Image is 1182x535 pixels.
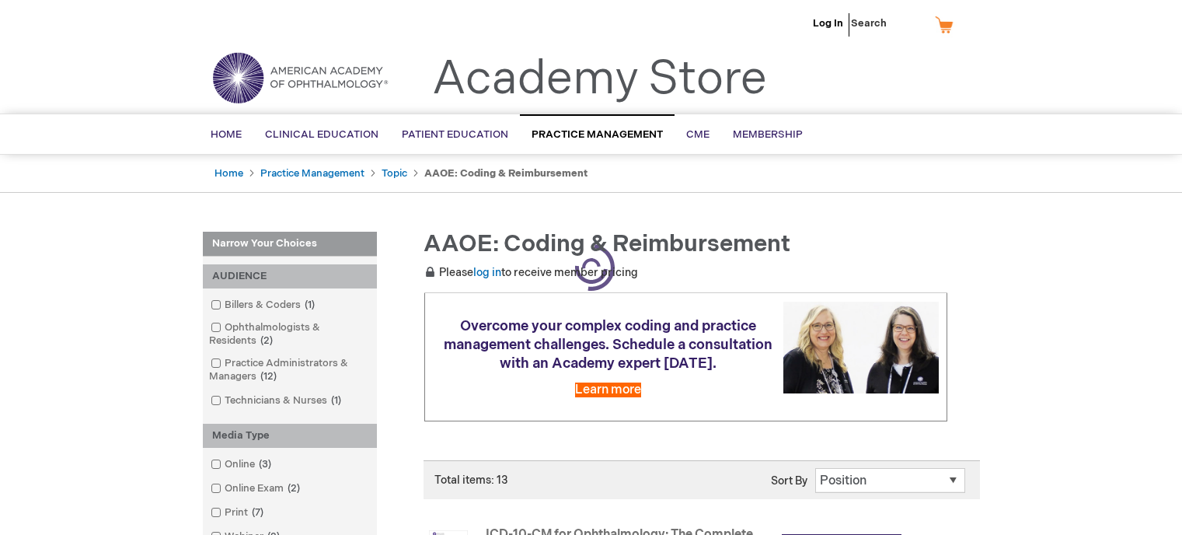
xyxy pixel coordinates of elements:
[327,394,345,407] span: 1
[256,334,277,347] span: 2
[207,505,270,520] a: Print7
[771,474,807,488] label: Sort By
[851,8,910,39] span: Search
[424,230,790,258] span: AAOE: Coding & Reimbursement
[203,424,377,448] div: Media Type
[207,320,373,348] a: Ophthalmologists & Residents2
[733,128,803,141] span: Membership
[260,167,364,180] a: Practice Management
[813,17,843,30] a: Log In
[207,356,373,384] a: Practice Administrators & Managers12
[301,299,319,311] span: 1
[382,167,407,180] a: Topic
[207,481,306,496] a: Online Exam2
[444,318,772,372] span: Overcome your complex coding and practice management challenges. Schedule a consultation with an ...
[211,128,242,141] span: Home
[207,393,347,408] a: Technicians & Nurses1
[203,264,377,288] div: AUDIENCE
[424,266,638,279] span: Please to receive member pricing
[255,458,275,470] span: 3
[686,128,710,141] span: CME
[575,383,641,397] a: Learn more
[248,506,267,519] span: 7
[424,167,588,180] strong: AAOE: Coding & Reimbursement
[203,232,377,257] strong: Narrow Your Choices
[256,370,281,383] span: 12
[284,482,304,495] span: 2
[432,51,767,107] a: Academy Store
[783,302,939,393] img: Schedule a consultation with an Academy expert today
[207,457,277,472] a: Online3
[434,474,508,487] span: Total items: 13
[207,298,321,313] a: Billers & Coders1
[402,128,508,141] span: Patient Education
[532,128,663,141] span: Practice Management
[214,167,243,180] a: Home
[473,266,501,279] a: log in
[265,128,378,141] span: Clinical Education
